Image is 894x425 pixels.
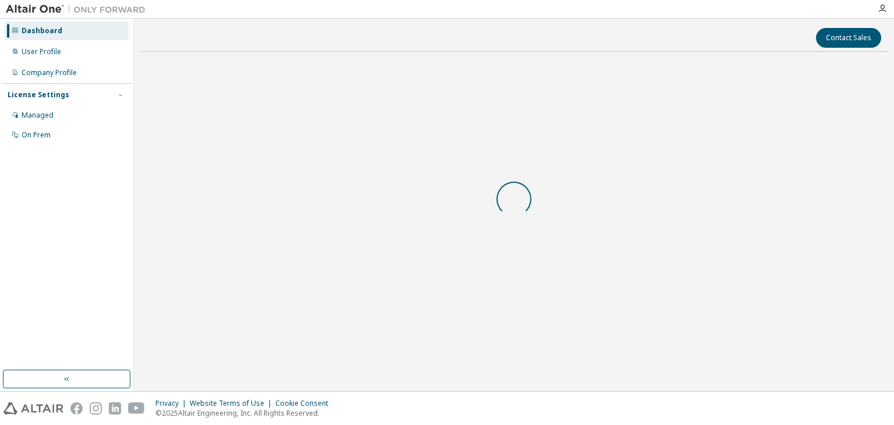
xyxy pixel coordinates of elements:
[6,3,151,15] img: Altair One
[22,47,61,56] div: User Profile
[22,68,77,77] div: Company Profile
[190,399,275,408] div: Website Terms of Use
[3,402,63,415] img: altair_logo.svg
[8,90,69,100] div: License Settings
[155,399,190,408] div: Privacy
[22,26,62,36] div: Dashboard
[22,130,51,140] div: On Prem
[22,111,54,120] div: Managed
[275,399,335,408] div: Cookie Consent
[155,408,335,418] p: © 2025 Altair Engineering, Inc. All Rights Reserved.
[90,402,102,415] img: instagram.svg
[816,28,881,48] button: Contact Sales
[109,402,121,415] img: linkedin.svg
[128,402,145,415] img: youtube.svg
[70,402,83,415] img: facebook.svg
